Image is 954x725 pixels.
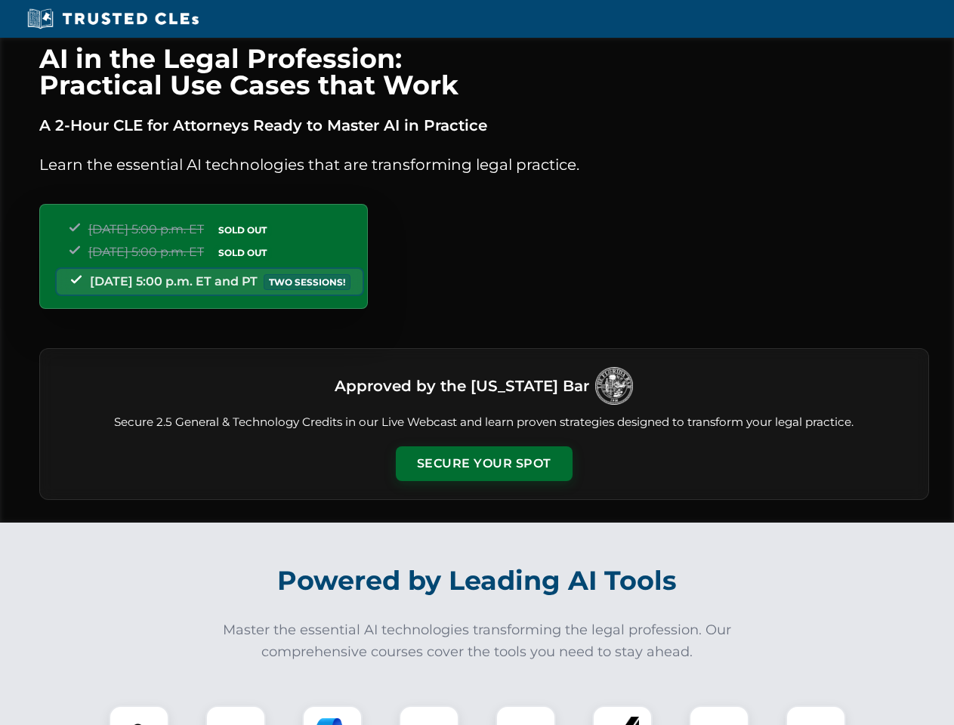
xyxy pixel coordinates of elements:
p: A 2-Hour CLE for Attorneys Ready to Master AI in Practice [39,113,929,137]
span: [DATE] 5:00 p.m. ET [88,222,204,236]
h1: AI in the Legal Profession: Practical Use Cases that Work [39,45,929,98]
span: [DATE] 5:00 p.m. ET [88,245,204,259]
h3: Approved by the [US_STATE] Bar [335,372,589,400]
p: Learn the essential AI technologies that are transforming legal practice. [39,153,929,177]
button: Secure Your Spot [396,446,573,481]
span: SOLD OUT [213,245,272,261]
h2: Powered by Leading AI Tools [59,554,896,607]
span: SOLD OUT [213,222,272,238]
p: Secure 2.5 General & Technology Credits in our Live Webcast and learn proven strategies designed ... [58,414,910,431]
img: Trusted CLEs [23,8,203,30]
img: Logo [595,367,633,405]
p: Master the essential AI technologies transforming the legal profession. Our comprehensive courses... [213,619,742,663]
